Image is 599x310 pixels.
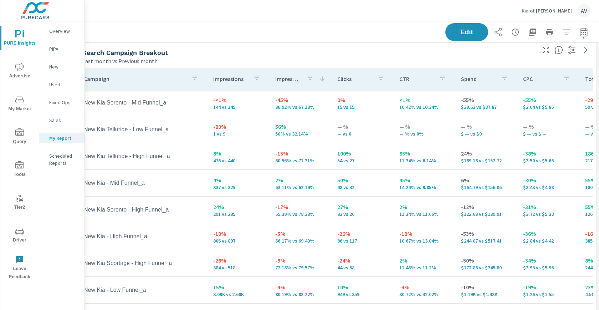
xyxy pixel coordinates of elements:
p: 2% [399,203,450,211]
p: -19% [523,283,574,291]
p: Impressions [213,75,247,82]
p: 30.72% vs 32.02% [399,291,450,297]
h5: Search Campaign Breakout [82,49,168,56]
p: 50% [337,176,388,184]
p: 48 vs 32 [337,184,388,190]
button: Edit [445,23,488,41]
p: $164.79 vs $156.06 [461,184,512,190]
p: 2% [275,176,326,184]
p: 11.46% vs 11.2% [399,265,450,270]
td: New Kia - Mid Funnel_a [78,174,208,192]
p: -15% [275,149,326,158]
p: Impression Share [275,75,300,82]
p: 476 vs 440 [213,158,264,163]
p: -30% [523,176,574,184]
p: 80.19% vs 83.22% [275,291,326,297]
p: 44 vs 58 [337,265,388,270]
p: 65.39% vs 78.33% [275,211,326,217]
p: <1% [399,96,450,104]
p: — vs 0 [337,131,388,137]
p: $2.84 vs $4.42 [523,238,574,244]
p: -17% [275,203,326,211]
p: 45% [399,176,450,184]
div: Fixed Ops [39,97,85,108]
p: 15 vs 15 [337,104,388,110]
p: 56% [275,122,326,131]
p: $244.07 vs $517.41 [461,238,512,244]
p: 86 vs 117 [337,238,388,244]
p: 11.34% vs 11.06% [399,211,450,217]
p: — % [523,122,574,131]
p: Sales [49,117,79,124]
p: PIPA [49,45,79,52]
td: New Kia Telluride - Low Funnel_a [78,121,208,138]
p: -18% [399,229,450,238]
p: 24% [213,203,264,211]
td: New Kia Sportage - High Funnel_a [78,254,208,272]
p: -5% [275,229,326,238]
p: Fixed Ops [49,99,79,106]
p: 54 vs 27 [337,158,388,163]
p: -<1% [213,96,264,104]
div: PIPA [39,44,85,54]
p: 806 vs 897 [213,238,264,244]
p: 4% [213,176,264,184]
div: Used [39,79,85,90]
p: 36.92% vs 67.13% [275,104,326,110]
span: This is a summary of Search performance results by campaign. Each column can be sorted. [554,46,563,54]
p: 2% [399,256,450,265]
p: 85% [399,149,450,158]
p: $ — vs $0 [461,131,512,137]
span: Tier2 [2,194,37,212]
p: — % [399,122,450,131]
p: -4% [275,283,326,291]
span: Driver [2,227,37,244]
p: -12% [461,203,512,211]
span: Tools [2,161,37,179]
p: 60.56% vs 71.31% [275,158,326,163]
div: Sales [39,115,85,126]
p: 72.18% vs 79.57% [275,265,326,270]
p: 15% [213,283,264,291]
p: 291 vs 235 [213,211,264,217]
p: — % vs 0% [399,131,450,137]
p: $3.43 vs $4.88 [523,184,574,190]
p: -50% [461,256,512,265]
p: 949 vs 859 [337,291,388,297]
p: -36% [523,229,574,238]
p: 384 vs 518 [213,265,264,270]
p: CPC [523,75,557,82]
td: New Kia - Low Funnel_a [78,281,208,299]
p: -10% [213,229,264,238]
p: My Report [49,134,79,142]
span: My Market [2,96,37,113]
p: -45% [275,96,326,104]
span: PURE Insights [2,30,37,47]
td: New Kia Sorento - Mid Funnel_a [78,94,208,112]
p: 100% [337,149,388,158]
p: -9% [275,256,326,265]
span: Edit [452,29,481,35]
p: $3.93 vs $5.96 [523,265,574,270]
p: 6% [461,176,512,184]
p: 1 vs 9 [213,131,264,137]
p: 0% [337,96,388,104]
p: 63.11% vs 62.14% [275,184,326,190]
p: 24% [461,149,512,158]
p: -34% [523,256,574,265]
p: 337 vs 325 [213,184,264,190]
p: -53% [461,229,512,238]
p: — % [337,122,388,131]
p: -31% [523,203,574,211]
p: 144 vs 145 [213,104,264,110]
p: $1.26 vs $1.55 [523,291,574,297]
p: New [49,63,79,70]
div: Overview [39,26,85,36]
p: -26% [337,229,388,238]
p: Spend [461,75,495,82]
button: Share Report [491,25,505,39]
p: -55% [523,96,574,104]
p: -55% [461,96,512,104]
p: Overview [49,27,79,35]
p: CTR [399,75,433,82]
